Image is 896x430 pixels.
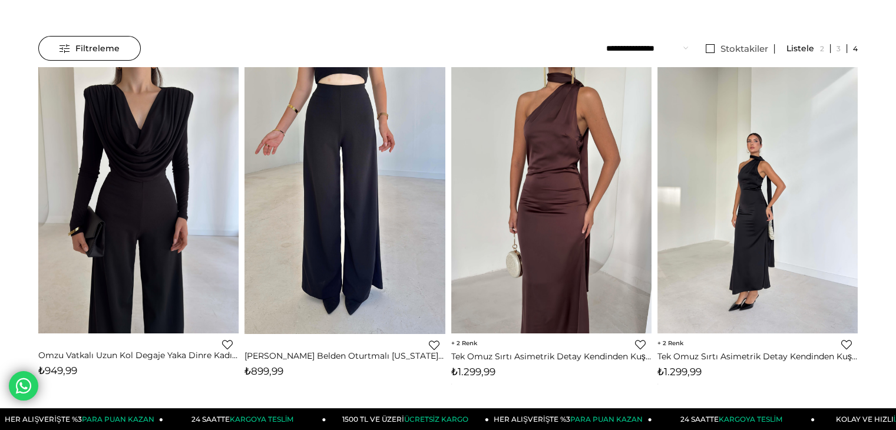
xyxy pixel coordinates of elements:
[82,415,154,424] span: PARA PUAN KAZAN
[244,350,445,361] a: [PERSON_NAME] Belden Oturtmalı [US_STATE] Kadın Siyah Pantolon 26K023
[718,415,782,424] span: KARGOYA TESLİM
[570,415,643,424] span: PARA PUAN KAZAN
[451,67,652,334] img: Tek Omuz Sırtı Asimetrik Detay Kendinden Kuşaklı Saten Midi Dıamante Kahve Kadın Elbise 26K085
[244,67,445,334] img: Texas pantolon 26K023
[163,408,326,430] a: 24 SAATTEKARGOYA TESLİM
[429,340,439,350] a: Favorilere Ekle
[451,339,477,347] span: 2
[700,44,775,54] a: Stoktakiler
[657,339,683,347] span: 2
[59,37,120,60] span: Filtreleme
[230,415,293,424] span: KARGOYA TESLİM
[404,415,468,424] span: ÜCRETSİZ KARGO
[451,384,452,385] img: png;base64,iVBORw0KGgoAAAANSUhEUgAAAAEAAAABCAYAAAAfFcSJAAAAAXNSR0IArs4c6QAAAA1JREFUGFdjePfu3X8ACW...
[326,408,490,430] a: 1500 TL VE ÜZERİÜCRETSİZ KARGO
[635,339,646,350] a: Favorilere Ekle
[657,351,858,362] a: Tek Omuz Sırtı Asimetrik Detay Kendinden Kuşaklı Saten Midi Dıamante Siyah Kadın Elbise 26K085
[657,366,702,378] span: ₺1.299,99
[451,366,495,378] span: ₺1.299,99
[1,408,164,430] a: HER ALIŞVERİŞTE %3PARA PUAN KAZAN
[720,43,768,54] span: Stoktakiler
[38,365,77,376] span: ₺949,99
[652,408,815,430] a: 24 SAATTEKARGOYA TESLİM
[38,67,239,334] img: Omzu Vatkalı Uzun Kol Degaje Yaka Dinre Kadın Siyah Bluz 26K101
[244,365,283,377] span: ₺899,99
[222,339,233,350] a: Favorilere Ekle
[489,408,652,430] a: HER ALIŞVERİŞTE %3PARA PUAN KAZAN
[38,350,239,360] a: Omzu Vatkalı Uzun Kol Degaje Yaka Dinre Kadın Siyah Bluz 26K101
[841,339,852,350] a: Favorilere Ekle
[657,67,858,334] img: Tek Omuz Sırtı Asimetrik Detay Kendinden Kuşaklı Saten Midi Dıamante Siyah Kadın Elbise 26K085
[451,351,652,362] a: Tek Omuz Sırtı Asimetrik Detay Kendinden Kuşaklı Saten Midi Dıamante Kahve Kadın Elbise 26K085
